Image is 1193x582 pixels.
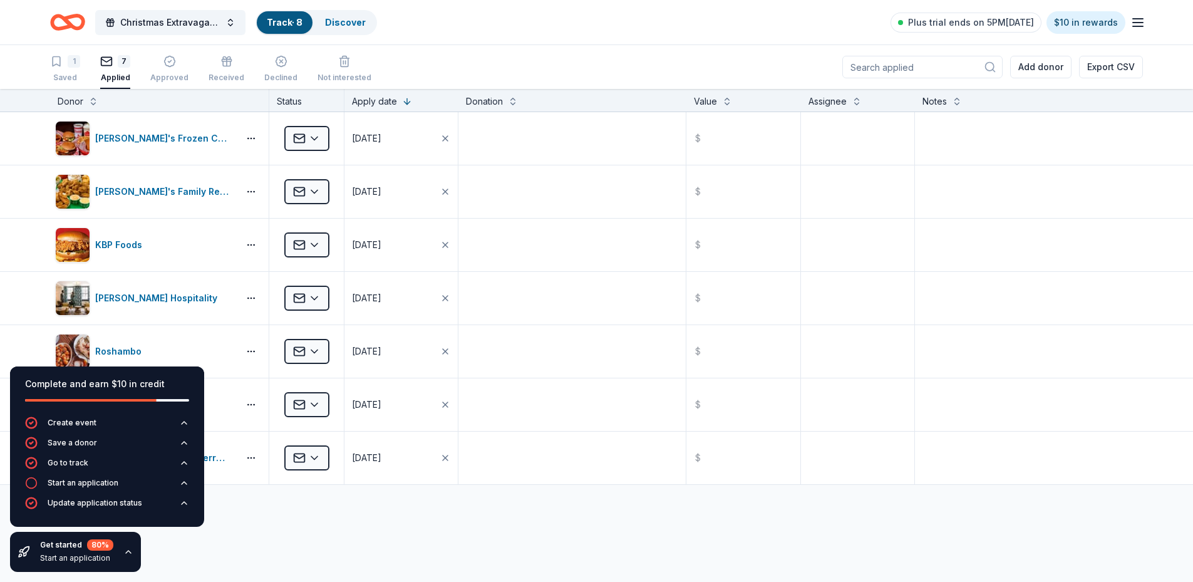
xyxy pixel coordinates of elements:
button: [DATE] [344,272,458,325]
img: Image for Roshambo [56,335,90,368]
button: [DATE] [344,378,458,431]
button: Save a donor [25,437,189,457]
button: Update application status [25,497,189,517]
div: Status [269,89,344,112]
div: 80 % [87,539,113,551]
div: Received [209,73,244,83]
div: Value [694,94,717,109]
a: $10 in rewards [1046,11,1125,34]
span: Christmas Extravaganza [120,15,220,30]
div: Create event [48,418,96,428]
button: [DATE] [344,112,458,165]
div: Start an application [40,553,113,563]
div: [DATE] [352,291,381,306]
button: Track· 8Discover [256,10,377,35]
div: [DATE] [352,450,381,465]
div: Apply date [352,94,397,109]
a: Track· 8 [267,17,302,28]
button: Image for Jack's Family Restaurants[PERSON_NAME]'s Family Restaurants [55,174,234,209]
div: Saved [50,73,80,83]
img: Image for Jack's Family Restaurants [56,175,90,209]
div: Get started [40,539,113,551]
button: Image for RoshamboRoshambo [55,334,234,369]
div: [DATE] [352,131,381,146]
button: Export CSV [1079,56,1143,78]
button: Image for KBP FoodsKBP Foods [55,227,234,262]
div: Donor [58,94,83,109]
button: 7Applied [100,50,130,89]
button: Christmas Extravaganza [95,10,245,35]
div: Applied [100,73,130,83]
a: Home [50,8,85,37]
div: Approved [150,73,189,83]
button: Start an application [25,477,189,497]
div: Assignee [808,94,847,109]
img: Image for Freddy's Frozen Custard & Steakburgers [56,122,90,155]
div: Donation [466,94,503,109]
div: Save a donor [48,438,97,448]
div: Not interested [318,73,371,83]
div: [DATE] [352,237,381,252]
input: Search applied [842,56,1003,78]
div: [DATE] [352,397,381,412]
div: 1 [68,55,80,68]
div: Notes [922,94,947,109]
div: [DATE] [352,184,381,199]
div: Roshambo [95,344,147,359]
div: 7 [118,55,130,68]
button: [DATE] [344,432,458,484]
button: Not interested [318,50,371,89]
div: [PERSON_NAME]'s Family Restaurants [95,184,234,199]
div: Complete and earn $10 in credit [25,377,189,392]
button: Add donor [1010,56,1072,78]
button: Image for Oliver Hospitality[PERSON_NAME] Hospitality [55,281,234,316]
button: Received [209,50,244,89]
div: Declined [264,73,297,83]
button: 1Saved [50,50,80,89]
button: Go to track [25,457,189,477]
div: KBP Foods [95,237,147,252]
img: Image for KBP Foods [56,228,90,262]
div: Update application status [48,498,142,508]
a: Discover [325,17,366,28]
div: [PERSON_NAME] Hospitality [95,291,222,306]
a: Plus trial ends on 5PM[DATE] [891,13,1041,33]
button: Image for Freddy's Frozen Custard & Steakburgers[PERSON_NAME]'s Frozen Custard & Steakburgers [55,121,234,156]
div: Start an application [48,478,118,488]
button: Declined [264,50,297,89]
span: Plus trial ends on 5PM[DATE] [908,15,1034,30]
img: Image for Oliver Hospitality [56,281,90,315]
button: Create event [25,417,189,437]
div: [PERSON_NAME]'s Frozen Custard & Steakburgers [95,131,234,146]
button: Approved [150,50,189,89]
div: Go to track [48,458,88,468]
div: [DATE] [352,344,381,359]
button: [DATE] [344,165,458,218]
button: [DATE] [344,325,458,378]
button: [DATE] [344,219,458,271]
